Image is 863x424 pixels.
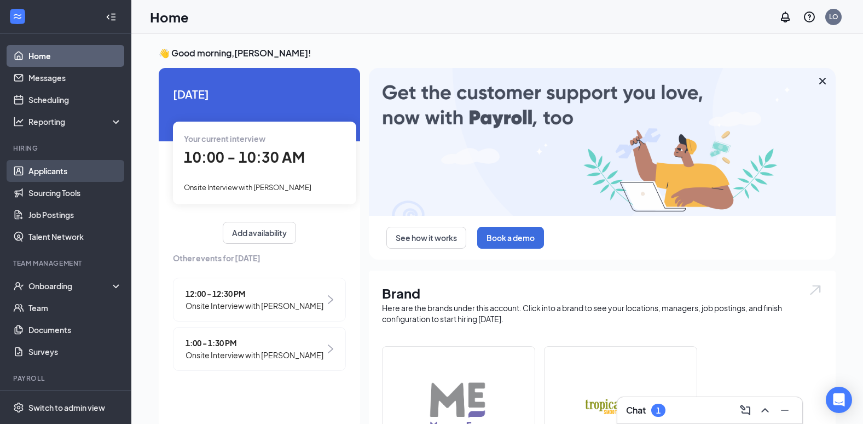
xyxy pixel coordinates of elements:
[28,45,122,67] a: Home
[12,11,23,22] svg: WorkstreamLogo
[106,12,117,22] svg: Collapse
[737,402,754,419] button: ComposeMessage
[779,10,792,24] svg: Notifications
[808,284,823,296] img: open.6027fd2a22e1237b5b06.svg
[28,297,122,319] a: Team
[776,402,794,419] button: Minimize
[186,300,323,312] span: Onsite Interview with [PERSON_NAME]
[184,183,311,192] span: Onsite Interview with [PERSON_NAME]
[626,404,646,416] h3: Chat
[28,116,123,127] div: Reporting
[816,75,829,88] svg: Cross
[28,89,122,111] a: Scheduling
[829,12,838,21] div: LO
[382,284,823,302] h1: Brand
[28,341,122,363] a: Surveys
[386,227,466,249] button: See how it works
[173,85,346,102] span: [DATE]
[184,148,305,166] span: 10:00 - 10:30 AM
[778,404,791,417] svg: Minimize
[28,204,122,226] a: Job Postings
[656,406,661,415] div: 1
[826,387,852,413] div: Open Intercom Messenger
[186,349,323,361] span: Onsite Interview with [PERSON_NAME]
[173,252,346,264] span: Other events for [DATE]
[28,226,122,248] a: Talent Network
[758,404,772,417] svg: ChevronUp
[28,319,122,341] a: Documents
[28,67,122,89] a: Messages
[13,259,120,268] div: Team Management
[184,134,265,144] span: Your current interview
[756,402,774,419] button: ChevronUp
[28,280,113,291] div: Onboarding
[739,404,752,417] svg: ComposeMessage
[28,402,105,413] div: Switch to admin view
[13,116,24,127] svg: Analysis
[13,374,120,383] div: Payroll
[382,302,823,324] div: Here are the brands under this account. Click into a brand to see your locations, managers, job p...
[223,222,296,244] button: Add availability
[186,337,323,349] span: 1:00 - 1:30 PM
[28,182,122,204] a: Sourcing Tools
[13,402,24,413] svg: Settings
[477,227,544,249] button: Book a demo
[13,144,120,153] div: Hiring
[150,8,189,26] h1: Home
[13,280,24,291] svg: UserCheck
[28,160,122,182] a: Applicants
[186,288,323,300] span: 12:00 - 12:30 PM
[803,10,816,24] svg: QuestionInfo
[159,47,836,59] h3: 👋 Good morning, [PERSON_NAME] !
[369,68,836,216] img: payroll-large.gif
